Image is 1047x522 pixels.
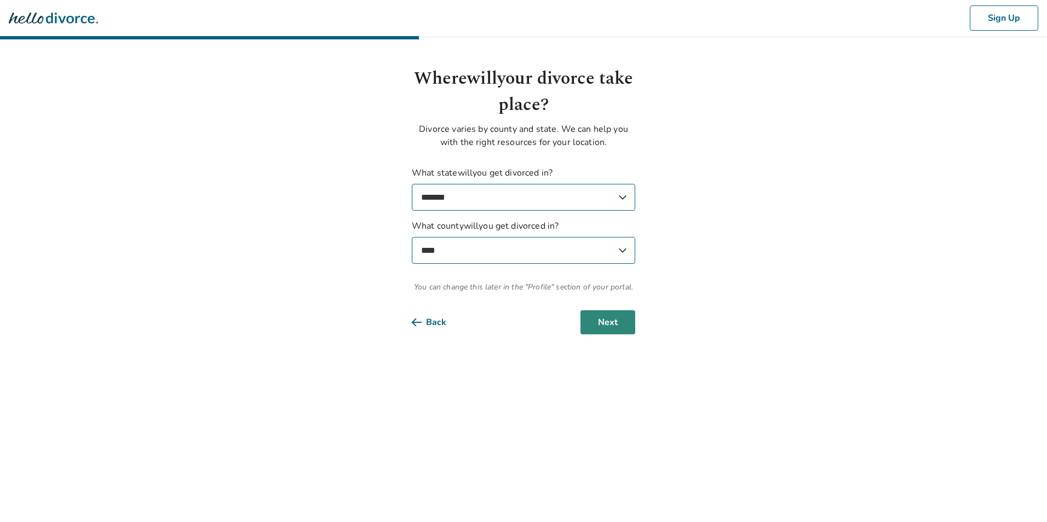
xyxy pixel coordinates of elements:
[412,237,635,264] select: What countywillyou get divorced in?
[412,166,635,211] label: What state will you get divorced in?
[580,310,635,334] button: Next
[412,219,635,264] label: What county will you get divorced in?
[412,184,635,211] select: What statewillyou get divorced in?
[412,66,635,118] h1: Where will your divorce take place?
[992,469,1047,522] iframe: Chat Widget
[412,281,635,293] span: You can change this later in the "Profile" section of your portal.
[412,123,635,149] p: Divorce varies by county and state. We can help you with the right resources for your location.
[970,5,1038,31] button: Sign Up
[412,310,464,334] button: Back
